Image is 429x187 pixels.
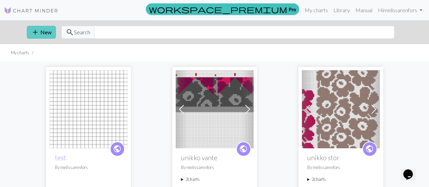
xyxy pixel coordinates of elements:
button: New [27,26,56,39]
img: unikko vante [176,70,254,148]
a: Himelissarenfors [375,3,425,17]
span: workspace_premium [149,4,287,14]
img: unikko stor [302,70,380,148]
a: Pro [146,3,299,15]
span: public [239,144,248,154]
p: By melissarenfors [307,164,374,171]
li: My charts [11,50,29,56]
span: Search [74,28,90,36]
span: public [113,144,121,154]
span: public [365,144,374,154]
a: My charts [302,3,331,17]
i: public [365,142,374,156]
p: By melissarenfors [55,164,122,171]
a: Manual [353,3,375,17]
a: test [55,154,66,162]
a: unikko stor [302,105,380,112]
summary: 2charts [307,176,374,183]
span: search [66,27,74,37]
a: Library [331,3,353,17]
h2: unikko stor [307,154,374,162]
img: test [50,70,128,148]
iframe: chat widget [401,160,422,180]
a: unikko vante [176,105,254,112]
p: By melissarenfors [181,164,248,171]
a: public [236,142,251,156]
a: test [50,105,128,112]
span: add [31,27,39,37]
summary: 2charts [181,176,248,183]
a: public [110,142,125,156]
img: Logo [4,6,58,15]
a: public [362,142,377,156]
i: public [239,142,248,156]
h2: unikko vante [181,154,248,162]
i: public [113,142,121,156]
